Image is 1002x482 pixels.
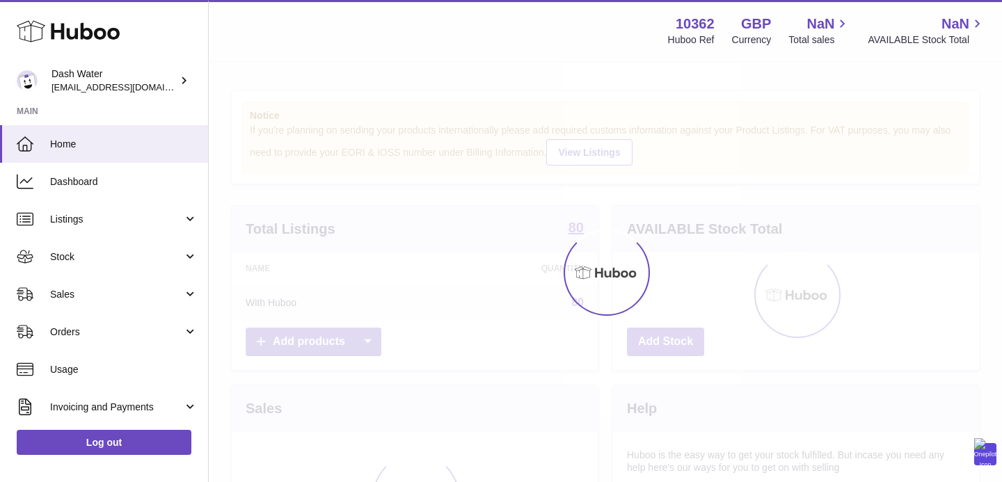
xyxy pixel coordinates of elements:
[51,81,205,93] span: [EMAIL_ADDRESS][DOMAIN_NAME]
[50,363,198,376] span: Usage
[741,15,771,33] strong: GBP
[50,326,183,339] span: Orders
[17,70,38,91] img: bea@dash-water.com
[17,430,191,455] a: Log out
[788,15,850,47] a: NaN Total sales
[806,15,834,33] span: NaN
[51,67,177,94] div: Dash Water
[868,15,985,47] a: NaN AVAILABLE Stock Total
[868,33,985,47] span: AVAILABLE Stock Total
[50,250,183,264] span: Stock
[50,138,198,151] span: Home
[50,175,198,188] span: Dashboard
[668,33,715,47] div: Huboo Ref
[50,213,183,226] span: Listings
[676,15,715,33] strong: 10362
[788,33,850,47] span: Total sales
[732,33,772,47] div: Currency
[941,15,969,33] span: NaN
[50,288,183,301] span: Sales
[50,401,183,414] span: Invoicing and Payments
